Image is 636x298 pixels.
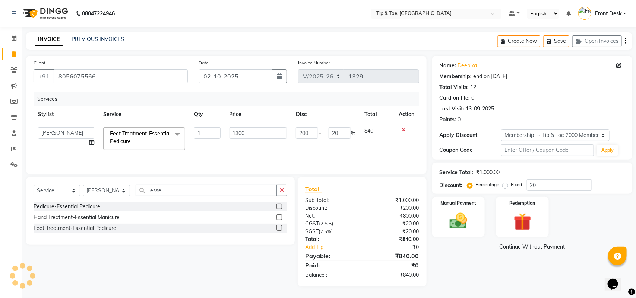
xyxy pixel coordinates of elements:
[300,243,373,251] a: Add Tip
[362,204,425,212] div: ₹200.00
[34,69,54,83] button: +91
[508,211,537,233] img: _gift.svg
[360,106,394,123] th: Total
[300,196,362,204] div: Sub Total:
[300,212,362,220] div: Net:
[362,235,425,243] div: ₹840.00
[572,35,622,47] button: Open Invoices
[440,116,456,124] div: Points:
[305,228,319,235] span: SGST
[190,106,225,123] th: Qty
[82,3,115,24] b: 08047224946
[300,271,362,279] div: Balance :
[136,185,277,196] input: Search or Scan
[362,271,425,279] div: ₹840.00
[364,128,373,134] span: 840
[305,220,319,227] span: CGST
[474,73,507,80] div: end on [DATE]
[472,94,475,102] div: 0
[440,169,474,176] div: Service Total:
[34,92,425,106] div: Services
[34,60,45,66] label: Client
[362,261,425,270] div: ₹0
[300,220,362,228] div: ( )
[441,200,477,206] label: Manual Payment
[440,182,463,189] div: Discount:
[471,83,477,91] div: 12
[362,196,425,204] div: ₹1,000.00
[99,106,190,123] th: Service
[440,131,501,139] div: Apply Discount
[225,106,292,123] th: Price
[497,35,540,47] button: Create New
[440,146,501,154] div: Coupon Code
[477,169,500,176] div: ₹1,000.00
[300,228,362,235] div: ( )
[35,33,63,46] a: INVOICE
[605,268,629,291] iframe: chat widget
[458,62,477,70] a: Deepika
[34,224,116,232] div: Feet Treatment-Essential Pedicure
[395,106,419,123] th: Action
[131,138,134,145] a: x
[318,129,321,137] span: F
[466,105,494,113] div: 13-09-2025
[320,221,332,227] span: 2.5%
[72,36,124,42] a: PREVIOUS INVOICES
[440,62,456,70] div: Name:
[324,129,326,137] span: |
[300,261,362,270] div: Paid:
[543,35,569,47] button: Save
[458,116,461,124] div: 0
[578,7,591,20] img: Front Desk
[440,73,472,80] div: Membership:
[34,214,120,221] div: Hand Treatment-Essential Manicure
[351,129,355,137] span: %
[440,94,470,102] div: Card on file:
[300,235,362,243] div: Total:
[19,3,70,24] img: logo
[298,60,330,66] label: Invoice Number
[305,185,322,193] span: Total
[501,144,594,156] input: Enter Offer / Coupon Code
[362,220,425,228] div: ₹20.00
[320,228,331,234] span: 2.5%
[511,181,522,188] label: Fixed
[597,145,618,156] button: Apply
[440,105,465,113] div: Last Visit:
[199,60,209,66] label: Date
[373,243,425,251] div: ₹0
[291,106,360,123] th: Disc
[510,200,535,206] label: Redemption
[54,69,188,83] input: Search by Name/Mobile/Email/Code
[110,130,170,145] span: Feet Treatment-Essential Pedicure
[300,251,362,260] div: Payable:
[362,251,425,260] div: ₹840.00
[444,211,472,231] img: _cash.svg
[434,243,631,251] a: Continue Without Payment
[362,212,425,220] div: ₹800.00
[34,203,100,211] div: Pedicure-Essential Pedicure
[34,106,99,123] th: Stylist
[476,181,500,188] label: Percentage
[362,228,425,235] div: ₹20.00
[595,10,622,17] span: Front Desk
[300,204,362,212] div: Discount:
[440,83,469,91] div: Total Visits:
